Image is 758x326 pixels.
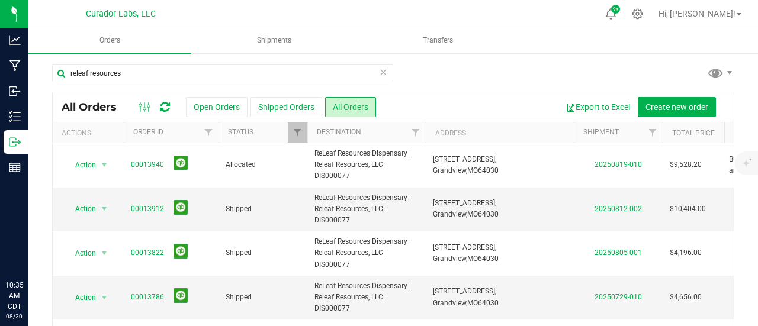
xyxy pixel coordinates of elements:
span: Action [65,245,97,262]
span: [STREET_ADDRESS], [433,199,496,207]
a: Filter [643,122,663,143]
p: 10:35 AM CDT [5,280,23,312]
th: Address [426,122,574,143]
span: Grandview, [433,299,467,307]
span: Orders [83,35,136,46]
inline-svg: Inbound [9,85,21,97]
span: select [97,245,112,262]
span: select [97,157,112,173]
span: Allocated [226,159,300,170]
span: ReLeaf Resources Dispensary | Releaf Resources, LLC | DIS000077 [314,192,419,227]
a: Shipment [583,128,619,136]
button: All Orders [325,97,376,117]
span: 64030 [478,299,499,307]
span: Curador Labs, LLC [86,9,156,19]
span: MO [467,254,478,263]
button: Shipped Orders [250,97,322,117]
span: Grandview, [433,210,467,218]
span: All Orders [62,101,129,114]
a: Filter [288,122,307,143]
span: 64030 [478,254,499,263]
a: 00013940 [131,159,164,170]
inline-svg: Inventory [9,111,21,122]
p: 08/20 [5,312,23,321]
a: Orders [28,28,191,53]
span: [STREET_ADDRESS], [433,155,496,163]
a: Order ID [133,128,163,136]
a: 00013822 [131,247,164,259]
a: Filter [406,122,426,143]
span: Clear [379,64,387,80]
div: Actions [62,129,119,137]
span: Shipments [241,35,307,46]
input: Search Order ID, Destination, Customer PO... [52,64,393,82]
a: 00013786 [131,292,164,303]
button: Export to Excel [558,97,638,117]
a: Total Price [672,129,715,137]
inline-svg: Reports [9,162,21,173]
span: Action [65,289,97,306]
span: MO [467,210,478,218]
span: $4,656.00 [670,292,702,303]
span: Action [65,157,97,173]
a: Transfers [356,28,519,53]
span: ReLeaf Resources Dispensary | Releaf Resources, LLC | DIS000077 [314,148,419,182]
inline-svg: Manufacturing [9,60,21,72]
span: [STREET_ADDRESS], [433,243,496,251]
a: Filter [199,122,219,143]
button: Open Orders [186,97,248,117]
span: Grandview, [433,254,467,263]
span: Shipped [226,204,300,215]
span: 9+ [613,7,618,12]
span: ReLeaf Resources Dispensary | Releaf Resources, LLC | DIS000077 [314,280,419,315]
span: Action [65,201,97,217]
span: $9,528.20 [670,159,702,170]
a: 20250729-010 [595,293,642,301]
span: Transfers [407,35,469,46]
span: $4,196.00 [670,247,702,259]
a: Destination [317,128,361,136]
div: Manage settings [630,8,645,20]
a: 20250812-002 [595,205,642,213]
a: 20250819-010 [595,160,642,169]
span: Shipped [226,292,300,303]
iframe: Resource center [12,231,47,267]
span: Shipped [226,247,300,259]
a: Status [228,128,253,136]
a: 00013912 [131,204,164,215]
span: Grandview, [433,166,467,175]
span: ReLeaf Resources Dispensary | Releaf Resources, LLC | DIS000077 [314,236,419,270]
span: MO [467,299,478,307]
span: $10,404.00 [670,204,706,215]
button: Create new order [638,97,716,117]
a: Shipments [192,28,355,53]
span: Hi, [PERSON_NAME]! [659,9,735,18]
span: select [97,201,112,217]
span: [STREET_ADDRESS], [433,287,496,295]
a: 20250805-001 [595,248,642,257]
span: 64030 [478,166,499,175]
span: MO [467,166,478,175]
inline-svg: Analytics [9,34,21,46]
span: select [97,289,112,306]
inline-svg: Outbound [9,136,21,148]
span: Create new order [645,102,708,112]
span: 64030 [478,210,499,218]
